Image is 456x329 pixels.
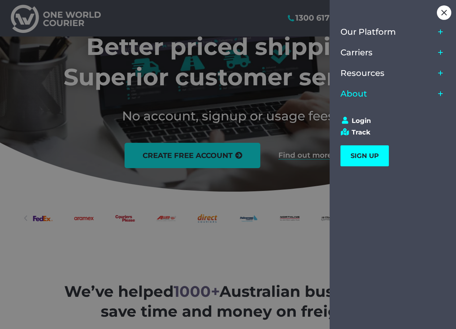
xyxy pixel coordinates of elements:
a: SIGN UP [340,145,389,166]
span: About [340,89,367,99]
a: Track [340,128,439,136]
a: About [340,84,435,104]
span: Our Platform [340,27,396,37]
a: Our Platform [340,22,435,42]
a: Carriers [340,42,435,63]
div: Close [437,5,451,20]
span: SIGN UP [351,152,379,160]
a: Resources [340,63,435,84]
a: Login [340,117,439,125]
span: Resources [340,68,385,78]
span: Carriers [340,48,373,57]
